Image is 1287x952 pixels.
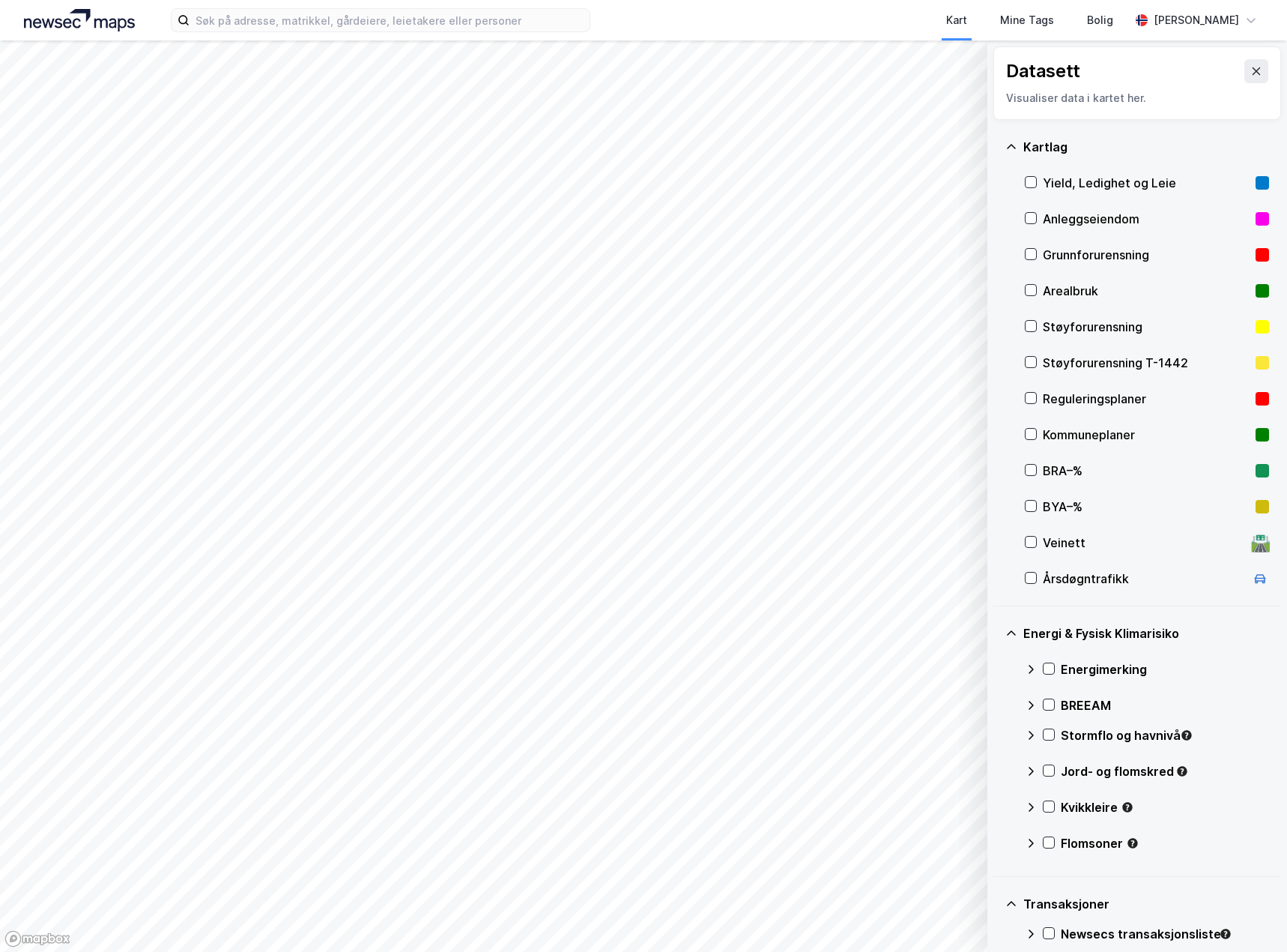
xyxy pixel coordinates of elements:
[1061,925,1269,943] div: Newsecs transaksjonsliste
[1023,624,1269,642] div: Energi & Fysisk Klimarisiko
[1061,762,1269,780] div: Jord- og flomskred
[1006,59,1080,83] div: Datasett
[1212,880,1287,952] div: Kontrollprogram for chat
[1061,660,1269,678] div: Energimerking
[1121,801,1134,814] div: Tooltip anchor
[1126,837,1139,850] div: Tooltip anchor
[1061,798,1269,816] div: Kvikkleire
[1043,570,1245,588] div: Årsdøgntrafikk
[1061,696,1269,714] div: BREEAM
[1154,11,1239,29] div: [PERSON_NAME]
[1043,498,1250,516] div: BYA–%
[1023,138,1269,156] div: Kartlag
[1043,462,1250,480] div: BRA–%
[1043,246,1250,264] div: Grunnforurensning
[1043,354,1250,372] div: Støyforurensning T-1442
[1175,765,1189,778] div: Tooltip anchor
[1180,729,1193,742] div: Tooltip anchor
[1000,11,1054,29] div: Mine Tags
[1043,318,1250,336] div: Støyforurensning
[1061,834,1269,852] div: Flomsoner
[1043,210,1250,228] div: Anleggseiendom
[1061,726,1269,744] div: Stormflo og havnivå
[1212,880,1287,952] iframe: Chat Widget
[1006,89,1268,107] div: Visualiser data i kartet her.
[1043,282,1250,300] div: Arealbruk
[1043,426,1250,444] div: Kommuneplaner
[1043,534,1245,552] div: Veinett
[1087,11,1113,29] div: Bolig
[24,9,135,31] img: logo.a4113a55bc3d86da70a041830d287a7e.svg
[190,9,590,31] input: Søk på adresse, matrikkel, gårdeiere, leietakere eller personer
[4,930,70,948] a: Mapbox homepage
[1043,390,1250,408] div: Reguleringsplaner
[1250,533,1271,552] div: 🛣️
[1023,895,1269,913] div: Transaksjoner
[946,11,967,29] div: Kart
[1043,174,1250,192] div: Yield, Ledighet og Leie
